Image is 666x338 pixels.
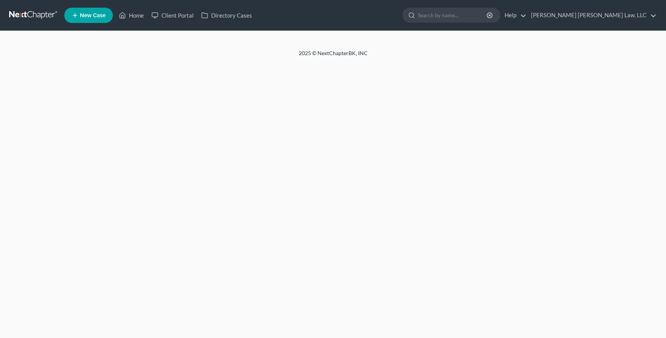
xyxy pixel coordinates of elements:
[115,49,551,63] div: 2025 © NextChapterBK, INC
[527,8,656,22] a: [PERSON_NAME] [PERSON_NAME] Law, LLC
[148,8,197,22] a: Client Portal
[418,8,488,22] input: Search by name...
[197,8,256,22] a: Directory Cases
[115,8,148,22] a: Home
[501,8,526,22] a: Help
[80,13,106,18] span: New Case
